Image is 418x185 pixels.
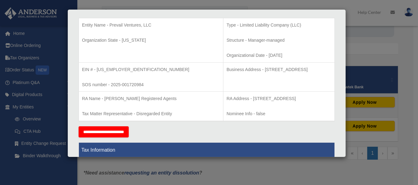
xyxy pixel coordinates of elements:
[226,95,331,103] p: RA Address - [STREET_ADDRESS]
[79,142,335,158] th: Tax Information
[82,21,220,29] p: Entity Name - Prevail Ventures, LLC
[226,110,331,118] p: Nominee Info - false
[82,36,220,44] p: Organization State - [US_STATE]
[82,81,220,89] p: SOS number - 2025-001720984
[82,95,220,103] p: RA Name - [PERSON_NAME] Registered Agents
[226,66,331,74] p: Business Address - [STREET_ADDRESS]
[226,52,331,59] p: Organizational Date - [DATE]
[82,110,220,118] p: Tax Matter Representative - Disregarded Entity
[226,36,331,44] p: Structure - Manager-managed
[226,21,331,29] p: Type - Limited Liability Company (LLC)
[82,66,220,74] p: EIN # - [US_EMPLOYER_IDENTIFICATION_NUMBER]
